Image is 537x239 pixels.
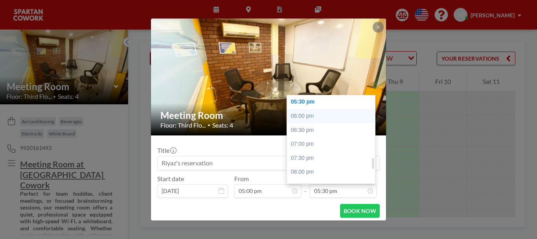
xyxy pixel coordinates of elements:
div: 08:30 pm [287,179,379,193]
span: • [208,122,210,128]
div: 07:30 pm [287,151,379,165]
label: Title [157,146,176,154]
span: Floor: Third Flo... [160,121,206,129]
div: 08:00 pm [287,165,379,179]
span: - [304,178,307,195]
span: Seats: 4 [212,121,233,129]
div: 06:30 pm [287,123,379,137]
div: 05:30 pm [287,95,379,109]
div: 06:00 pm [287,109,379,123]
h2: Meeting Room [160,109,377,121]
button: BOOK NOW [340,204,380,218]
label: From [234,175,249,183]
div: 07:00 pm [287,137,379,151]
input: Riyaz's reservation [158,156,379,170]
label: Start date [157,175,184,183]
